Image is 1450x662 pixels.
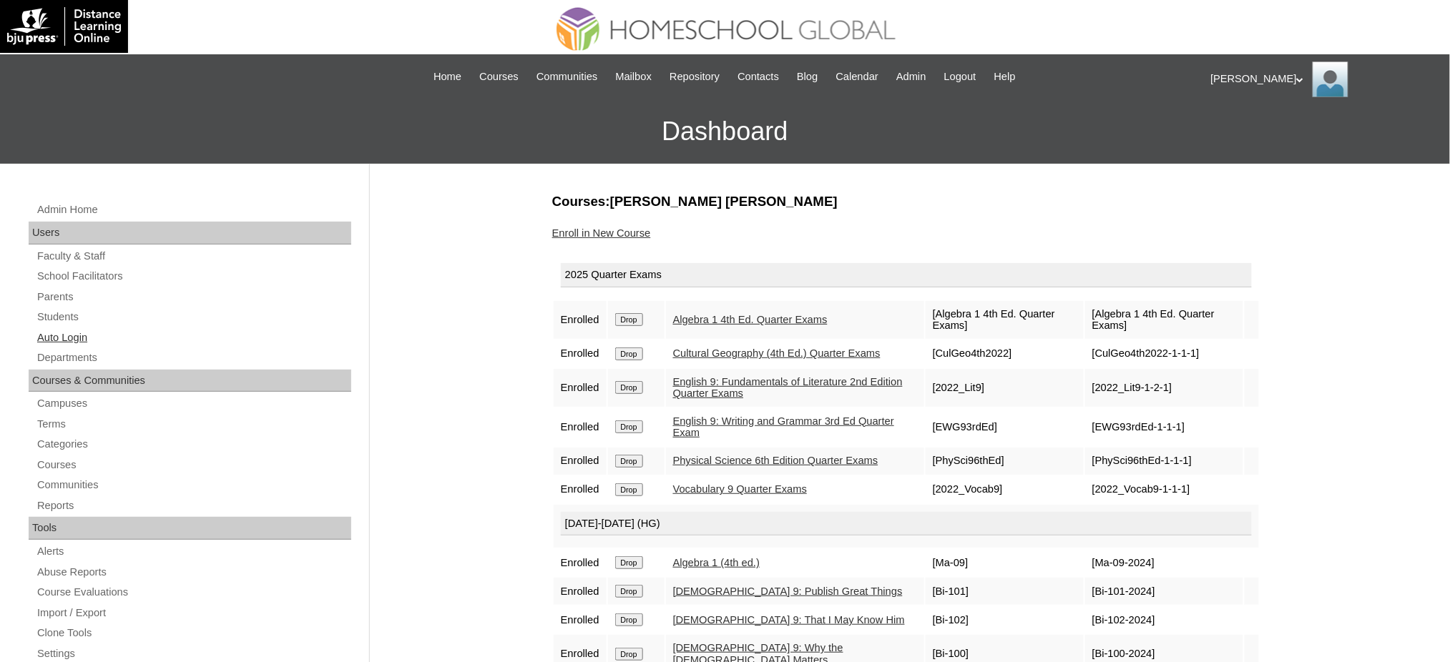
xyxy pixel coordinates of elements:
td: Enrolled [554,301,607,339]
a: Algebra 1 (4th ed.) [673,557,760,568]
td: [2022_Vocab9-1-1-1] [1085,476,1243,503]
a: Physical Science 6th Edition Quarter Exams [673,455,878,466]
a: Communities [529,69,605,85]
a: Terms [36,415,351,433]
input: Drop [615,613,643,626]
a: Categories [36,435,351,453]
div: 2025 Quarter Exams [561,263,1252,287]
span: Repository [670,69,720,85]
td: [CulGeo4th2022] [926,340,1084,367]
a: Admin Home [36,201,351,219]
td: Enrolled [554,408,607,446]
span: Courses [479,69,519,85]
a: Courses [36,456,351,474]
td: [2022_Vocab9] [926,476,1084,503]
a: Blog [790,69,825,85]
a: Students [36,308,351,326]
input: Drop [615,313,643,326]
input: Drop [615,483,643,496]
td: [Algebra 1 4th Ed. Quarter Exams] [926,301,1084,339]
input: Drop [615,347,643,360]
td: Enrolled [554,448,607,475]
a: Faculty & Staff [36,247,351,265]
a: Calendar [829,69,886,85]
a: Admin [889,69,934,85]
span: Calendar [836,69,878,85]
td: [PhySci96thEd] [926,448,1084,475]
a: Alerts [36,543,351,560]
td: Enrolled [554,578,607,605]
span: Logout [944,69,976,85]
span: Home [433,69,461,85]
a: Algebra 1 4th Ed. Quarter Exams [673,314,828,325]
div: [DATE]-[DATE] (HG) [561,512,1252,536]
h3: Dashboard [7,99,1443,164]
input: Drop [615,381,643,394]
a: Departments [36,349,351,367]
a: English 9: Fundamentals of Literature 2nd Edition Quarter Exams [673,376,903,400]
input: Drop [615,648,643,661]
div: Users [29,222,351,244]
td: [Ma-09] [926,549,1084,576]
td: [PhySci96thEd-1-1-1] [1085,448,1243,475]
a: Communities [36,476,351,494]
td: [2022_Lit9] [926,369,1084,407]
td: [Bi-102-2024] [1085,606,1243,633]
a: Help [987,69,1023,85]
h3: Courses:[PERSON_NAME] [PERSON_NAME] [552,192,1260,211]
td: [2022_Lit9-1-2-1] [1085,369,1243,407]
a: Campuses [36,395,351,412]
a: Contacts [730,69,786,85]
input: Drop [615,420,643,433]
img: logo-white.png [7,7,121,46]
td: [EWG93rdEd-1-1-1] [1085,408,1243,446]
td: [Algebra 1 4th Ed. Quarter Exams] [1085,301,1243,339]
span: Communities [537,69,598,85]
a: [DEMOGRAPHIC_DATA] 9: That I May Know Him [673,614,905,626]
img: Ariane Ebuen [1313,61,1348,97]
td: Enrolled [554,369,607,407]
span: Mailbox [616,69,652,85]
input: Drop [615,556,643,569]
td: [EWG93rdEd] [926,408,1084,446]
a: Repository [662,69,727,85]
div: Courses & Communities [29,370,351,392]
span: Admin [896,69,926,85]
input: Drop [615,585,643,598]
a: Abuse Reports [36,563,351,581]
td: Enrolled [554,476,607,503]
a: Course Evaluations [36,583,351,601]
td: [Ma-09-2024] [1085,549,1243,576]
a: Import / Export [36,604,351,622]
td: [Bi-101] [926,578,1084,605]
a: Reports [36,497,351,515]
div: Tools [29,517,351,540]
span: Blog [797,69,818,85]
a: Logout [937,69,984,85]
td: [CulGeo4th2022-1-1-1] [1085,340,1243,367]
span: Help [994,69,1016,85]
td: Enrolled [554,606,607,633]
a: Home [426,69,469,85]
td: Enrolled [554,549,607,576]
a: School Facilitators [36,267,351,285]
a: Cultural Geography (4th Ed.) Quarter Exams [673,347,881,359]
td: Enrolled [554,340,607,367]
a: Vocabulary 9 Quarter Exams [673,483,807,495]
a: English 9: Writing and Grammar 3rd Ed Quarter Exam [673,415,894,439]
td: [Bi-102] [926,606,1084,633]
a: Auto Login [36,329,351,347]
a: Parents [36,288,351,306]
a: Enroll in New Course [552,227,651,239]
a: Mailbox [609,69,660,85]
a: Clone Tools [36,624,351,642]
span: Contacts [738,69,779,85]
div: [PERSON_NAME] [1211,61,1436,97]
a: Courses [472,69,526,85]
td: [Bi-101-2024] [1085,578,1243,605]
input: Drop [615,455,643,468]
a: [DEMOGRAPHIC_DATA] 9: Publish Great Things [673,586,903,597]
